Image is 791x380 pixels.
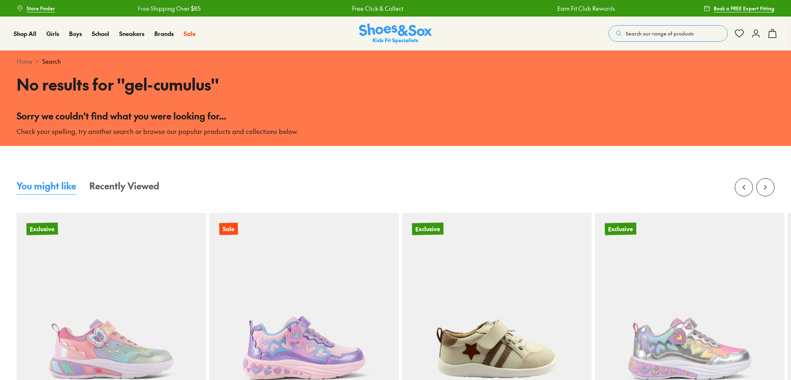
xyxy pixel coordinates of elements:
a: Free Click & Collect [352,4,403,13]
p: Sorry we couldn't find what you were looking for... [17,109,774,123]
a: Free Shipping Over $85 [137,4,200,13]
a: Shoes & Sox [359,24,432,44]
h1: No results for " gel-cumulus " [17,72,774,96]
a: Sale [184,29,196,38]
a: Sneakers [119,29,144,38]
div: > [17,57,774,66]
button: You might like [17,179,76,195]
p: Exclusive [605,222,636,235]
button: Search our range of products [609,25,728,42]
p: Check your spelling, try another search or browse our popular products and collections below. [17,126,774,136]
a: Boys [69,29,82,38]
span: Store Finder [26,5,55,12]
a: School [92,29,109,38]
a: Girls [46,29,59,38]
a: Store Finder [17,1,55,16]
a: Home [17,57,32,66]
a: Earn Fit Club Rewards [557,4,615,13]
a: Shop All [14,29,36,38]
p: Exclusive [412,222,443,235]
span: Book a FREE Expert Fitting [714,5,774,12]
a: Book a FREE Expert Fitting [704,1,774,16]
span: Search [42,57,61,66]
p: Exclusive [26,222,58,235]
button: Recently Viewed [89,179,159,195]
img: SNS_Logo_Responsive.svg [359,24,432,44]
p: Sale [219,223,238,235]
a: Brands [154,29,174,38]
span: Search our range of products [626,30,694,37]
